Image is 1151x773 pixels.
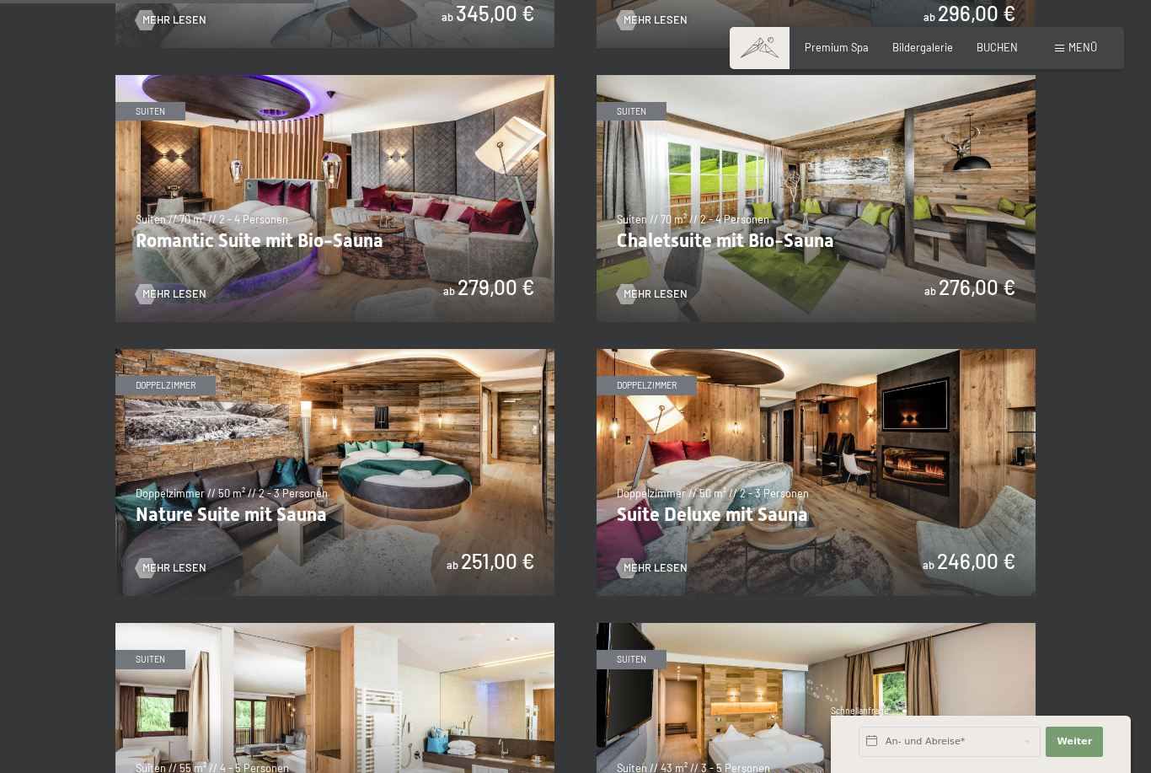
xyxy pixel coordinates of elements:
a: Mehr Lesen [136,561,206,576]
a: Chaletsuite mit Bio-Sauna [597,75,1036,83]
span: Mehr Lesen [624,561,688,576]
img: Romantic Suite mit Bio-Sauna [115,75,554,322]
span: Menü [1068,40,1097,54]
a: Mehr Lesen [617,561,688,576]
img: Chaletsuite mit Bio-Sauna [597,75,1036,322]
span: Weiter [1057,735,1092,749]
a: Mehr Lesen [136,13,206,28]
img: Nature Suite mit Sauna [115,349,554,596]
a: Romantic Suite mit Bio-Sauna [115,75,554,83]
a: Nature Suite mit Sauna [115,349,554,357]
a: Bildergalerie [892,40,953,54]
span: Mehr Lesen [142,13,206,28]
a: Premium Spa [805,40,869,54]
a: Alpin Studio [597,623,1036,631]
img: Suite Deluxe mit Sauna [597,349,1036,596]
a: BUCHEN [977,40,1018,54]
a: Mehr Lesen [617,287,688,302]
span: Schnellanfrage [831,706,889,716]
a: Mehr Lesen [136,287,206,302]
span: Mehr Lesen [624,13,688,28]
span: Mehr Lesen [142,561,206,576]
button: Weiter [1046,727,1103,757]
span: Mehr Lesen [624,287,688,302]
span: Mehr Lesen [142,287,206,302]
a: Family Suite [115,623,554,631]
a: Suite Deluxe mit Sauna [597,349,1036,357]
a: Mehr Lesen [617,13,688,28]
